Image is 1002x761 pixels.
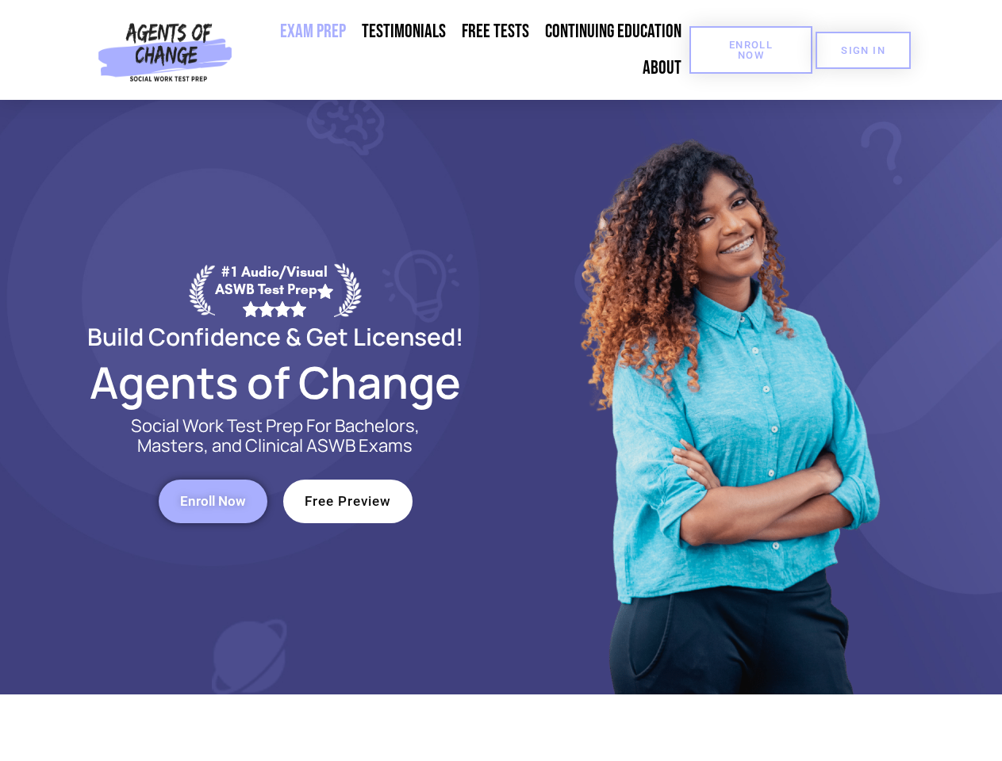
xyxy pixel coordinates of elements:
a: Testimonials [354,13,454,50]
span: SIGN IN [841,45,885,55]
a: SIGN IN [816,32,911,69]
a: Free Preview [283,480,413,523]
nav: Menu [239,13,689,86]
img: Website Image 1 (1) [569,100,886,694]
a: Exam Prep [272,13,354,50]
span: Enroll Now [180,495,246,508]
h2: Build Confidence & Get Licensed! [49,325,501,348]
p: Social Work Test Prep For Bachelors, Masters, and Clinical ASWB Exams [113,416,438,456]
span: Enroll Now [715,40,787,60]
a: Continuing Education [537,13,689,50]
a: Free Tests [454,13,537,50]
div: #1 Audio/Visual ASWB Test Prep [215,263,334,316]
a: Enroll Now [159,480,267,523]
a: About [635,50,689,86]
span: Free Preview [305,495,391,508]
h2: Agents of Change [49,364,501,400]
a: Enroll Now [689,26,812,74]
